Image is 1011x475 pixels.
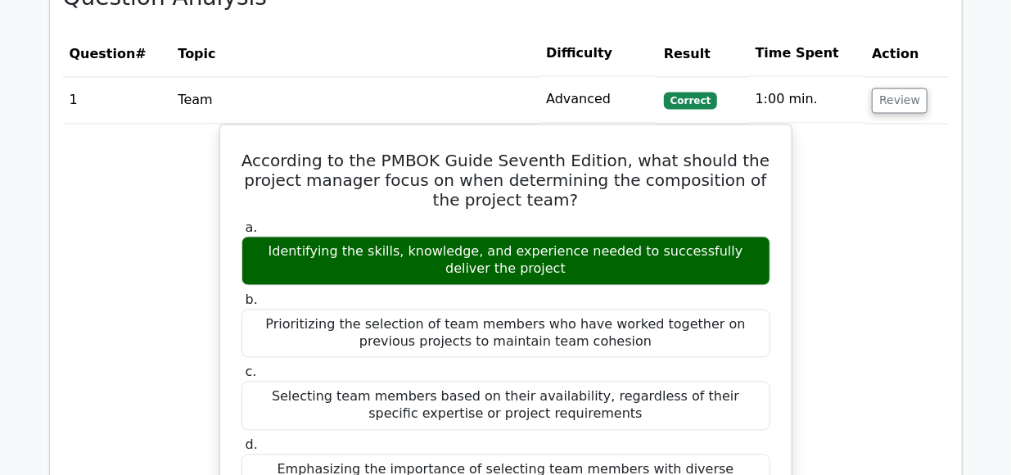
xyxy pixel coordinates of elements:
[664,92,717,108] span: Correct
[872,88,928,113] button: Review
[241,236,770,285] div: Identifying the skills, knowledge, and experience needed to successfully deliver the project
[246,292,258,307] span: b.
[63,29,172,76] th: #
[171,29,539,76] th: Topic
[657,29,749,76] th: Result
[246,437,258,452] span: d.
[539,76,657,123] td: Advanced
[241,309,770,358] div: Prioritizing the selection of team members who have worked together on previous projects to maint...
[63,76,172,123] td: 1
[749,29,866,76] th: Time Spent
[241,381,770,430] div: Selecting team members based on their availability, regardless of their specific expertise or pro...
[749,76,866,123] td: 1:00 min.
[865,29,948,76] th: Action
[171,76,539,123] td: Team
[240,151,772,210] h5: According to the PMBOK Guide Seventh Edition, what should the project manager focus on when deter...
[246,364,257,379] span: c.
[70,45,136,61] span: Question
[539,29,657,76] th: Difficulty
[246,219,258,235] span: a.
